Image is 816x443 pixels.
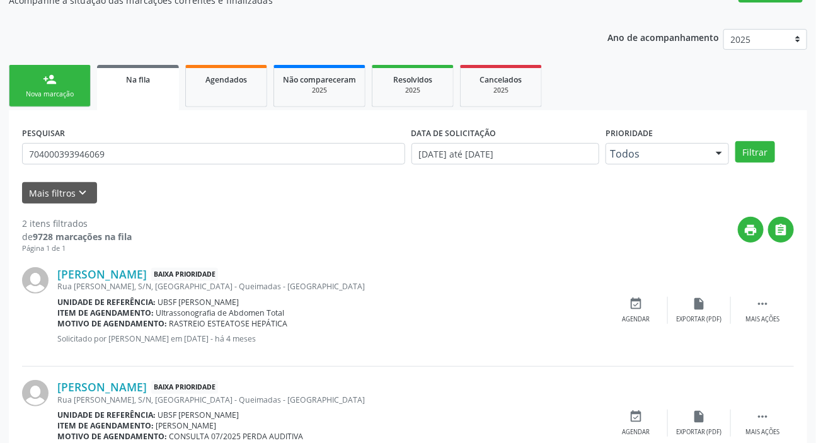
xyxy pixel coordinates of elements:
[156,420,217,431] span: [PERSON_NAME]
[738,217,764,243] button: print
[158,297,239,308] span: UBSF [PERSON_NAME]
[623,428,650,437] div: Agendar
[411,124,497,143] label: DATA DE SOLICITAÇÃO
[57,420,154,431] b: Item de agendamento:
[469,86,532,95] div: 2025
[744,223,758,237] i: print
[692,297,706,311] i: insert_drive_file
[57,394,605,405] div: Rua [PERSON_NAME], S/N, [GEOGRAPHIC_DATA] - Queimadas - [GEOGRAPHIC_DATA]
[677,315,722,324] div: Exportar (PDF)
[151,268,218,281] span: Baixa Prioridade
[393,74,432,85] span: Resolvidos
[57,267,147,281] a: [PERSON_NAME]
[43,72,57,86] div: person_add
[283,74,356,85] span: Não compareceram
[735,141,775,163] button: Filtrar
[629,410,643,423] i: event_available
[22,182,97,204] button: Mais filtroskeyboard_arrow_down
[22,124,65,143] label: PESQUISAR
[629,297,643,311] i: event_available
[151,381,218,394] span: Baixa Prioridade
[623,315,650,324] div: Agendar
[756,410,769,423] i: 
[170,318,288,329] span: RASTREIO ESTEATOSE HEPÁTICA
[607,29,719,45] p: Ano de acompanhamento
[76,186,90,200] i: keyboard_arrow_down
[18,89,81,99] div: Nova marcação
[22,243,132,254] div: Página 1 de 1
[22,143,405,164] input: Nome, CNS
[768,217,794,243] button: 
[745,315,779,324] div: Mais ações
[57,431,167,442] b: Motivo de agendamento:
[610,147,703,160] span: Todos
[126,74,150,85] span: Na fila
[480,74,522,85] span: Cancelados
[774,223,788,237] i: 
[22,267,49,294] img: img
[381,86,444,95] div: 2025
[283,86,356,95] div: 2025
[156,308,285,318] span: Ultrassonografia de Abdomen Total
[205,74,247,85] span: Agendados
[22,230,132,243] div: de
[57,333,605,344] p: Solicitado por [PERSON_NAME] em [DATE] - há 4 meses
[57,410,156,420] b: Unidade de referência:
[57,297,156,308] b: Unidade de referência:
[170,431,304,442] span: CONSULTA 07/2025 PERDA AUDITIVA
[606,124,653,143] label: Prioridade
[57,318,167,329] b: Motivo de agendamento:
[22,217,132,230] div: 2 itens filtrados
[677,428,722,437] div: Exportar (PDF)
[158,410,239,420] span: UBSF [PERSON_NAME]
[57,380,147,394] a: [PERSON_NAME]
[57,281,605,292] div: Rua [PERSON_NAME], S/N, [GEOGRAPHIC_DATA] - Queimadas - [GEOGRAPHIC_DATA]
[411,143,600,164] input: Selecione um intervalo
[692,410,706,423] i: insert_drive_file
[22,380,49,406] img: img
[57,308,154,318] b: Item de agendamento:
[33,231,132,243] strong: 9728 marcações na fila
[745,428,779,437] div: Mais ações
[756,297,769,311] i: 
